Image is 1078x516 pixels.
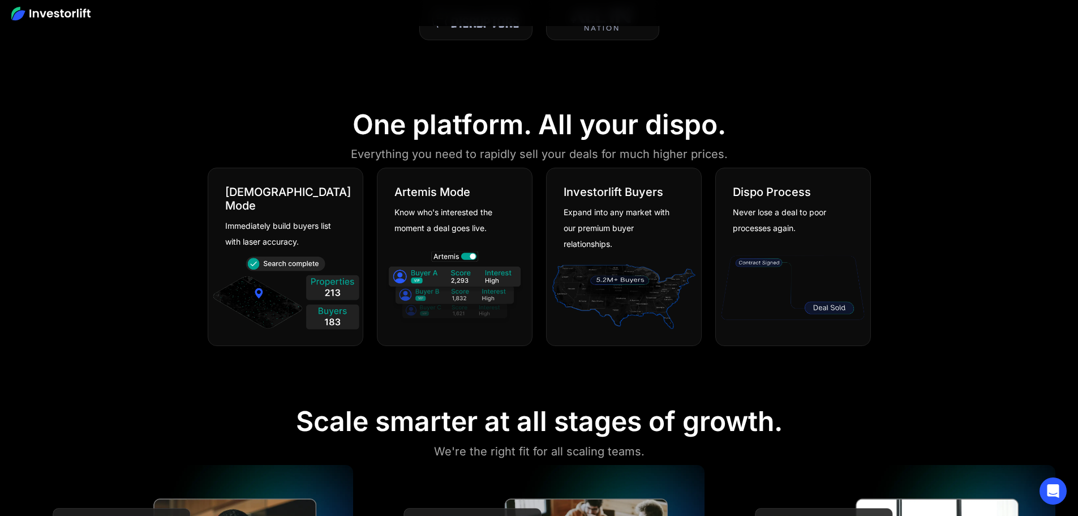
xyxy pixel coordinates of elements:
[564,204,676,252] div: Expand into any market with our premium buyer relationships.
[394,185,470,199] div: Artemis Mode
[733,204,845,236] div: Never lose a deal to poor processes again.
[434,442,645,460] div: We're the right fit for all scaling teams.
[225,185,351,212] div: [DEMOGRAPHIC_DATA] Mode
[296,405,783,438] div: Scale smarter at all stages of growth.
[1040,477,1067,505] div: Open Intercom Messenger
[353,108,726,141] div: One platform. All your dispo.
[564,185,663,199] div: Investorlift Buyers
[733,185,811,199] div: Dispo Process
[394,204,506,236] div: Know who's interested the moment a deal goes live.
[351,145,728,163] div: Everything you need to rapidly sell your deals for much higher prices.
[225,218,337,250] div: Immediately build buyers list with laser accuracy.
